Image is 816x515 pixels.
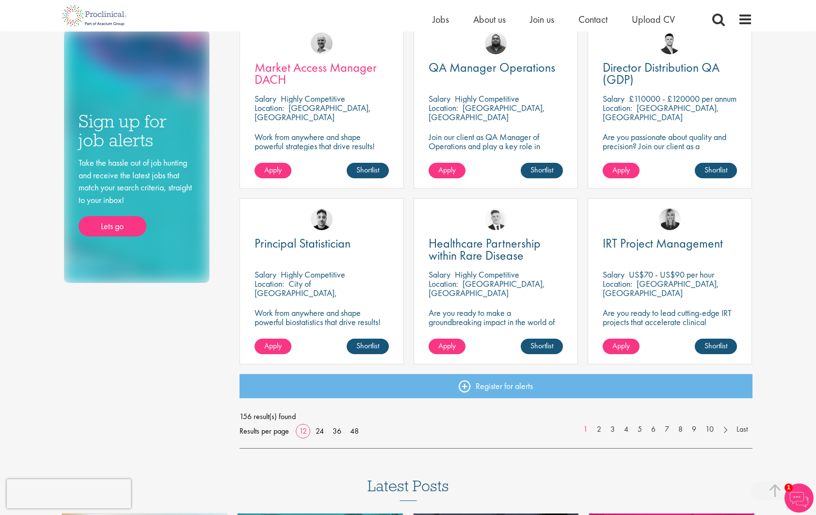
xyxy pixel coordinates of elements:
a: Shortlist [347,163,389,178]
a: Register for alerts [240,374,752,398]
span: Apply [612,341,630,351]
span: Location: [603,278,632,289]
a: 48 [347,426,362,436]
a: Jobs [432,13,449,26]
img: Dean Fisher [311,208,333,230]
span: Market Access Manager DACH [255,59,377,88]
a: Shortlist [347,339,389,354]
span: Location: [429,102,458,113]
a: Director Distribution QA (GDP) [603,62,737,86]
a: 9 [687,424,701,435]
a: Shortlist [521,163,563,178]
p: £110000 - £120000 per annum [629,93,736,104]
a: Apply [603,163,640,178]
span: Location: [603,102,632,113]
img: Ashley Bennett [485,32,507,54]
span: Location: [429,278,458,289]
span: 1 [784,484,793,492]
a: 10 [701,424,719,435]
p: [GEOGRAPHIC_DATA], [GEOGRAPHIC_DATA] [429,278,545,298]
img: Jake Robinson [311,32,333,54]
p: City of [GEOGRAPHIC_DATA], [GEOGRAPHIC_DATA] [255,278,337,308]
p: Are you passionate about quality and precision? Join our client as a Distribution Director and he... [603,132,737,169]
a: 5 [633,424,647,435]
a: Principal Statistician [255,237,389,250]
img: Janelle Jones [659,208,681,230]
a: Last [732,424,752,435]
span: Healthcare Partnership within Rare Disease [429,235,541,264]
a: Apply [255,339,291,354]
span: Location: [255,278,284,289]
p: Highly Competitive [455,93,519,104]
img: Nicolas Daniel [485,208,507,230]
a: Shortlist [521,339,563,354]
a: 1 [578,424,592,435]
p: Are you ready to make a groundbreaking impact in the world of biotechnology? Join a growing compa... [429,308,563,354]
span: Director Distribution QA (GDP) [603,59,720,88]
a: 4 [619,424,633,435]
a: 7 [660,424,674,435]
h3: Sign up for job alerts [79,112,195,149]
a: 36 [329,426,345,436]
p: Are you ready to lead cutting-edge IRT projects that accelerate clinical breakthroughs in biotech? [603,308,737,336]
span: 156 result(s) found [240,409,752,424]
a: About us [473,13,506,26]
h3: Latest Posts [368,478,449,501]
a: 2 [592,424,606,435]
span: Principal Statistician [255,235,351,251]
a: 3 [606,424,620,435]
a: Market Access Manager DACH [255,62,389,86]
a: Apply [429,339,465,354]
p: Highly Competitive [281,93,345,104]
a: QA Manager Operations [429,62,563,74]
p: [GEOGRAPHIC_DATA], [GEOGRAPHIC_DATA] [603,278,719,298]
div: Take the hassle out of job hunting and receive the latest jobs that match your search criteria, s... [79,156,195,236]
span: IRT Project Management [603,235,723,251]
a: Contact [578,13,608,26]
span: Results per page [240,424,289,438]
span: Salary [255,93,276,104]
span: Apply [612,165,630,175]
a: 12 [296,426,310,436]
span: Salary [429,93,450,104]
span: Salary [255,269,276,280]
a: Apply [255,163,291,178]
p: Work from anywhere and shape powerful biostatistics that drive results! Enjoy the freedom of remo... [255,308,389,345]
span: Apply [438,165,456,175]
p: Highly Competitive [281,269,345,280]
a: 6 [646,424,660,435]
span: Apply [264,165,282,175]
img: Chatbot [784,484,814,513]
p: Join our client as QA Manager of Operations and play a key role in maintaining top-tier quality s... [429,132,563,160]
span: QA Manager Operations [429,59,555,76]
span: Upload CV [632,13,675,26]
img: Joshua Godden [659,32,681,54]
iframe: reCAPTCHA [7,479,131,508]
p: Work from anywhere and shape powerful strategies that drive results! Enjoy the freedom of remote ... [255,132,389,169]
p: [GEOGRAPHIC_DATA], [GEOGRAPHIC_DATA] [429,102,545,123]
span: Location: [255,102,284,113]
a: IRT Project Management [603,237,737,250]
span: Apply [438,341,456,351]
a: Shortlist [695,163,737,178]
a: Apply [603,339,640,354]
span: Salary [603,93,624,104]
span: Salary [603,269,624,280]
a: Lets go [79,216,146,236]
p: Highly Competitive [455,269,519,280]
a: 24 [312,426,327,436]
a: 8 [673,424,688,435]
a: Shortlist [695,339,737,354]
a: Join us [530,13,554,26]
span: Apply [264,341,282,351]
